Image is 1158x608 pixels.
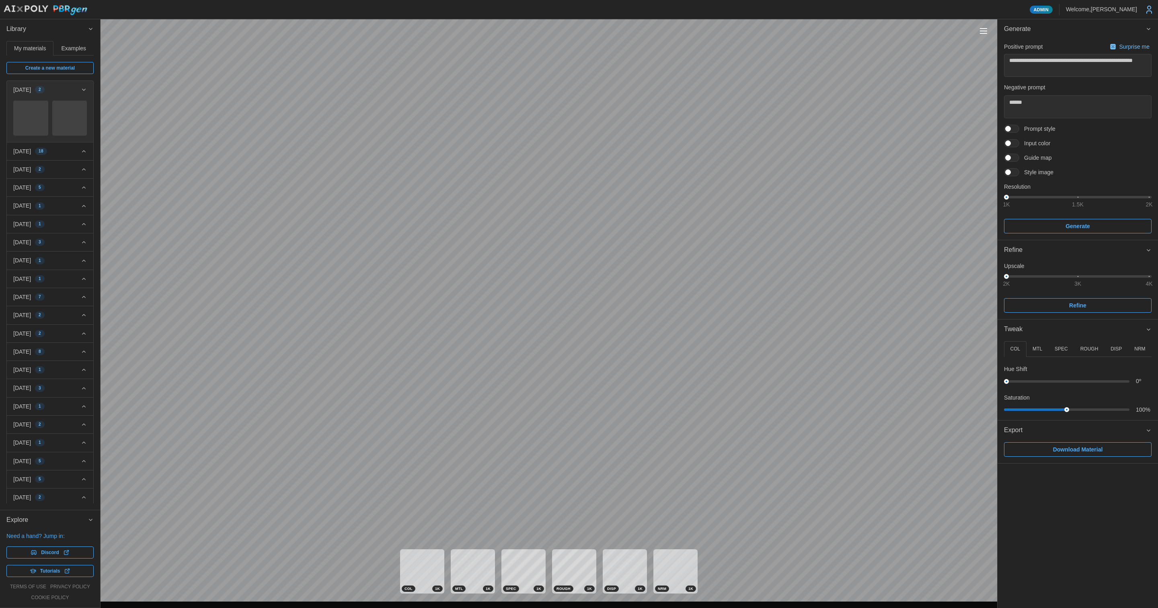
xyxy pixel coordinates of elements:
span: 1 [39,258,41,264]
span: 2 [39,166,41,173]
span: Download Material [1053,443,1103,456]
span: 3 [39,239,41,245]
p: [DATE] [13,183,31,192]
span: 1 K [688,586,693,592]
button: [DATE]18 [7,142,93,160]
p: Negative prompt [1004,83,1152,91]
span: 7 [39,294,41,300]
span: Generate [1004,19,1146,39]
p: COL [1010,346,1020,352]
button: Generate [998,19,1158,39]
span: Create a new material [25,62,75,74]
button: [DATE]2 [7,81,93,99]
span: 1 K [536,586,541,592]
p: Saturation [1004,394,1030,402]
span: 1 K [435,586,440,592]
div: Refine [998,260,1158,319]
button: Toggle viewport controls [978,25,989,37]
button: [DATE]2 [7,488,93,506]
button: Refine [1004,298,1152,313]
span: 1 K [486,586,491,592]
span: Refine [1069,299,1086,312]
p: [DATE] [13,366,31,374]
button: [DATE]3 [7,233,93,251]
span: 5 [39,476,41,482]
p: Welcome, [PERSON_NAME] [1066,5,1137,13]
span: 1 K [638,586,643,592]
span: 1 [39,203,41,209]
p: [DATE] [13,384,31,392]
a: cookie policy [31,594,69,601]
a: Tutorials [6,565,94,577]
span: COL [404,586,413,592]
p: [DATE] [13,147,31,155]
button: Tweak [998,319,1158,339]
p: NRM [1134,346,1145,352]
p: [DATE] [13,457,31,465]
p: DISP [1111,346,1122,352]
span: Admin [1034,6,1049,13]
span: 1 [39,367,41,373]
div: [DATE]2 [7,99,93,142]
a: terms of use [10,583,46,590]
p: [DATE] [13,238,31,246]
span: 5 [39,184,41,191]
button: [DATE]5 [7,452,93,470]
button: Export [998,420,1158,440]
a: Discord [6,546,94,559]
a: Create a new material [6,62,94,74]
button: [DATE]2 [7,306,93,324]
p: [DATE] [13,420,31,429]
span: Explore [6,510,88,530]
p: [DATE] [13,256,31,264]
button: [DATE]5 [7,179,93,196]
button: [DATE]1 [7,197,93,214]
span: 1 [39,276,41,282]
span: Library [6,19,88,39]
span: Tweak [1004,319,1146,339]
p: [DATE] [13,402,31,410]
span: 2 [39,330,41,337]
span: ROUGH [556,586,571,592]
p: Upscale [1004,262,1152,270]
span: Refine [1004,240,1146,260]
p: Positive prompt [1004,43,1043,51]
span: 1 K [587,586,592,592]
button: [DATE]5 [7,470,93,488]
span: 1 [39,221,41,227]
button: [DATE]7 [7,288,93,306]
p: [DATE] [13,220,31,228]
button: [DATE]3 [7,379,93,397]
span: My materials [14,45,46,51]
div: Generate [998,39,1158,240]
a: privacy policy [50,583,90,590]
p: [DATE] [13,293,31,301]
span: 2 [39,421,41,428]
span: Generate [1066,219,1090,233]
span: 1 [39,403,41,410]
button: Refine [998,240,1158,260]
span: Tutorials [40,565,60,577]
p: 100 % [1136,406,1152,414]
span: 3 [39,385,41,392]
p: [DATE] [13,330,31,338]
button: [DATE]1 [7,361,93,379]
p: [DATE] [13,348,31,356]
p: SPEC [1055,346,1068,352]
span: 8 [39,348,41,355]
p: [DATE] [13,439,31,447]
span: Style image [1019,168,1053,176]
span: 2 [39,312,41,318]
button: [DATE]1 [7,215,93,233]
span: Discord [41,547,59,558]
div: Tweak [998,339,1158,420]
span: MTL [455,586,463,592]
p: Need a hand? Jump in: [6,532,94,540]
button: [DATE]1 [7,398,93,415]
img: AIxPoly PBRgen [3,5,88,16]
p: Hue Shift [1004,365,1027,373]
p: [DATE] [13,493,31,501]
button: [DATE]2 [7,416,93,433]
button: [DATE]2 [7,325,93,342]
span: Guide map [1019,154,1051,162]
